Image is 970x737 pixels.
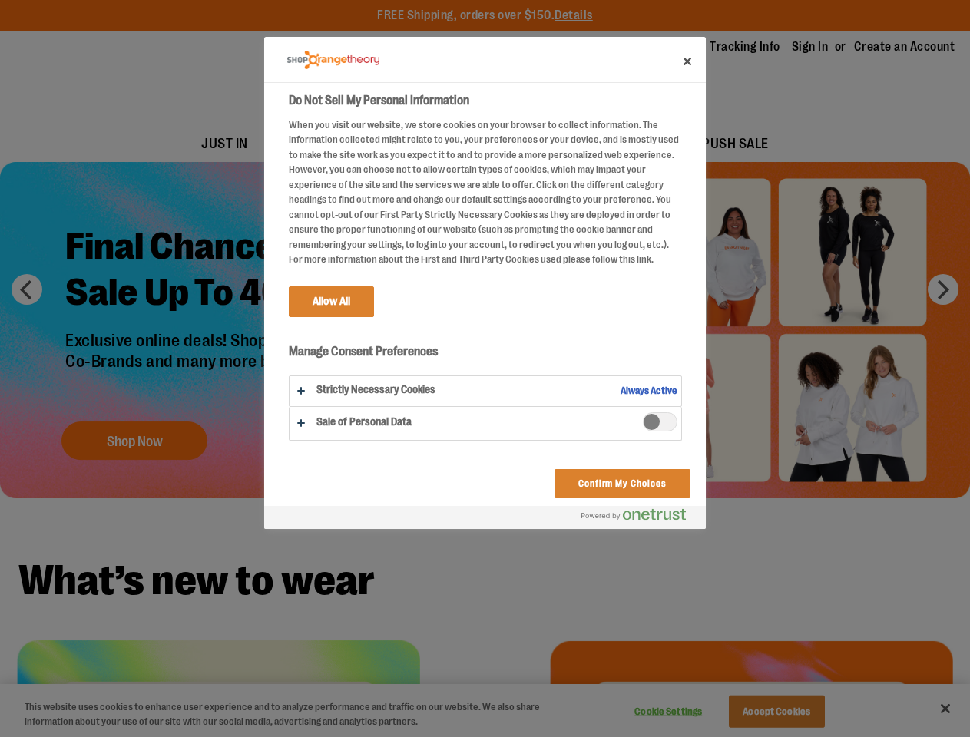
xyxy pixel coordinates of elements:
button: Close [670,45,704,78]
div: Company Logo [287,45,379,75]
button: Confirm My Choices [555,469,690,498]
img: Powered by OneTrust Opens in a new Tab [581,508,686,521]
div: Preference center [264,37,706,529]
a: Powered by OneTrust Opens in a new Tab [581,508,698,527]
img: Company Logo [287,51,379,70]
h2: Do Not Sell My Personal Information [289,91,682,110]
button: Allow All [289,286,374,317]
div: Do Not Sell My Personal Information [264,37,706,529]
span: Sale of Personal Data [643,412,677,431]
h3: Manage Consent Preferences [289,344,682,368]
div: When you visit our website, we store cookies on your browser to collect information. The informat... [289,117,682,267]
